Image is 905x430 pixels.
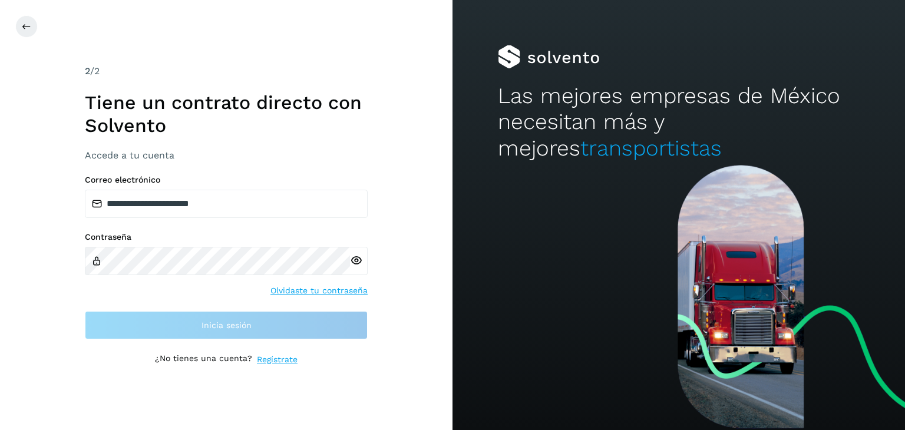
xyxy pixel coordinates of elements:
[85,150,368,161] h3: Accede a tu cuenta
[85,65,90,77] span: 2
[257,353,298,366] a: Regístrate
[85,175,368,185] label: Correo electrónico
[202,321,252,329] span: Inicia sesión
[270,285,368,297] a: Olvidaste tu contraseña
[85,91,368,137] h1: Tiene un contrato directo con Solvento
[498,83,860,161] h2: Las mejores empresas de México necesitan más y mejores
[85,232,368,242] label: Contraseña
[85,64,368,78] div: /2
[85,311,368,339] button: Inicia sesión
[155,353,252,366] p: ¿No tienes una cuenta?
[580,135,722,161] span: transportistas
